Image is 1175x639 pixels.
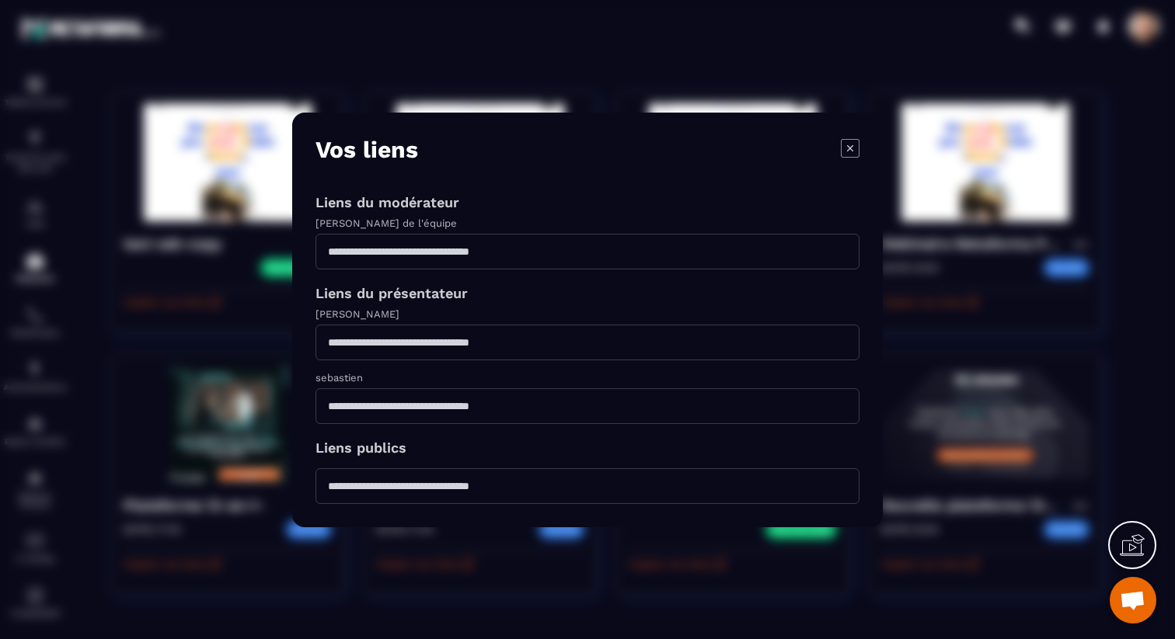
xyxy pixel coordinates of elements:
[316,372,363,384] label: sebastien
[316,285,859,301] p: Liens du présentateur
[1110,577,1156,623] a: Ouvrir le chat
[316,439,859,456] p: Liens publics
[316,217,457,229] label: [PERSON_NAME] de l'équipe
[316,308,399,320] label: [PERSON_NAME]
[316,136,418,163] p: Vos liens
[316,194,859,210] p: Liens du modérateur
